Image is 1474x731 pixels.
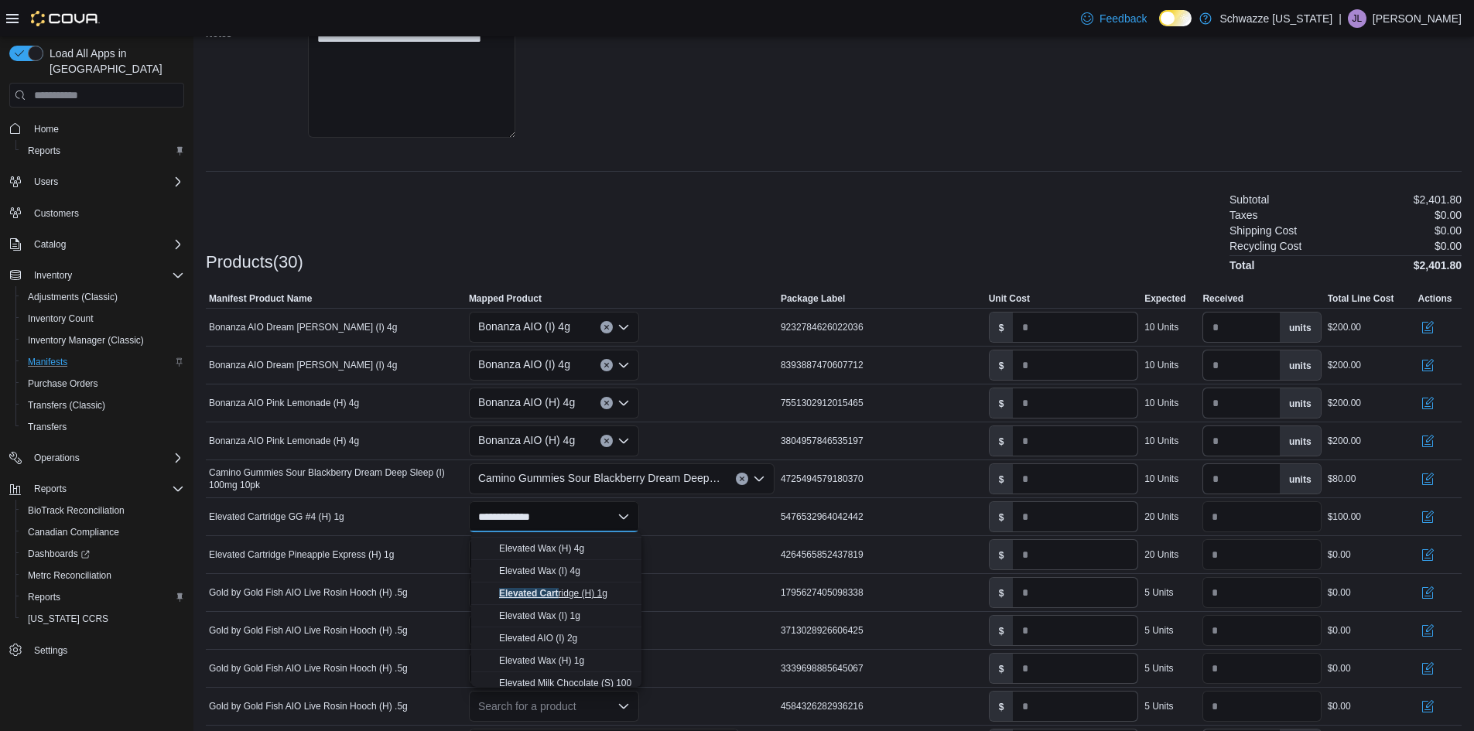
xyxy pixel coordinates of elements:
[1229,193,1269,206] h6: Subtotal
[471,538,641,560] button: Elevated Wax (H) 4g
[781,548,864,561] span: 4264565852437819
[1159,26,1160,27] span: Dark Mode
[28,334,144,347] span: Inventory Manager (Classic)
[1435,240,1462,252] p: $0.00
[617,359,630,371] button: Open list of options
[28,640,184,660] span: Settings
[15,286,190,308] button: Adjustments (Classic)
[1328,359,1361,371] div: $200.00
[34,644,67,657] span: Settings
[781,359,864,371] span: 8393887470607712
[22,142,67,160] a: Reports
[28,118,184,138] span: Home
[22,396,111,415] a: Transfers (Classic)
[1144,586,1173,599] div: 5 Units
[478,393,575,412] span: Bonanza AIO (H) 4g
[1280,313,1321,342] label: units
[1144,624,1173,637] div: 5 Units
[28,173,184,191] span: Users
[209,700,408,712] span: Gold by Gold Fish AIO Live Rosin Hooch (H) .5g
[1328,292,1394,305] span: Total Line Cost
[1328,321,1361,333] div: $200.00
[34,123,59,135] span: Home
[28,235,72,254] button: Catalog
[15,140,190,162] button: Reports
[28,266,184,285] span: Inventory
[15,586,190,608] button: Reports
[499,633,577,644] span: Elevated AIO (I) 2g
[209,292,312,305] span: Manifest Product Name
[990,388,1014,418] label: $
[1373,9,1462,28] p: [PERSON_NAME]
[28,641,74,660] a: Settings
[22,610,184,628] span: Washington CCRS
[22,418,184,436] span: Transfers
[22,523,125,541] a: Canadian Compliance
[28,480,73,498] button: Reports
[781,624,864,637] span: 3713028926606425
[31,11,100,26] img: Cova
[1328,473,1356,485] div: $80.00
[22,142,184,160] span: Reports
[1414,259,1462,272] h4: $2,401.80
[499,655,584,666] span: Elevated Wax (H) 1g
[22,545,96,563] a: Dashboards
[1348,9,1366,28] div: Justin Lovely
[1202,292,1243,305] span: Received
[600,359,613,371] button: Clear input
[499,678,667,688] span: Elevated Milk Chocolate (S) 100mg 10pk
[1328,624,1351,637] div: $0.00
[22,396,184,415] span: Transfers (Classic)
[1328,511,1361,523] div: $100.00
[1144,435,1178,447] div: 10 Units
[1144,700,1173,712] div: 5 Units
[22,566,118,585] a: Metrc Reconciliation
[1280,388,1321,418] label: units
[781,435,864,447] span: 3804957846535197
[206,253,303,272] h3: Products(30)
[617,321,630,333] button: Open list of options
[617,511,630,523] button: Close list of options
[28,204,85,223] a: Customers
[1280,464,1321,494] label: units
[22,353,74,371] a: Manifests
[990,578,1014,607] label: $
[34,269,72,282] span: Inventory
[1229,240,1301,252] h6: Recycling Cost
[3,447,190,469] button: Operations
[15,351,190,373] button: Manifests
[22,566,184,585] span: Metrc Reconciliation
[209,624,408,637] span: Gold by Gold Fish AIO Live Rosin Hooch (H) .5g
[3,117,190,139] button: Home
[1144,473,1178,485] div: 10 Units
[28,377,98,390] span: Purchase Orders
[15,373,190,395] button: Purchase Orders
[28,266,78,285] button: Inventory
[1144,511,1178,523] div: 20 Units
[600,435,613,447] button: Clear input
[1144,548,1178,561] div: 20 Units
[1414,193,1462,206] p: $2,401.80
[471,672,641,695] button: Elevated Milk Chocolate (S) 100mg 10pk
[28,526,119,538] span: Canadian Compliance
[1144,359,1178,371] div: 10 Units
[28,120,65,138] a: Home
[990,426,1014,456] label: $
[499,588,607,599] span: ridge (H) 1g
[499,543,584,554] span: Elevated Wax (H) 4g
[1435,224,1462,237] p: $0.00
[781,292,845,305] span: Package Label
[1229,209,1258,221] h6: Taxes
[499,610,580,621] span: Elevated Wax (I) 1g
[22,501,184,520] span: BioTrack Reconciliation
[22,374,104,393] a: Purchase Orders
[22,288,124,306] a: Adjustments (Classic)
[1328,397,1361,409] div: $200.00
[989,292,1030,305] span: Unit Cost
[28,504,125,517] span: BioTrack Reconciliation
[781,473,864,485] span: 4725494579180370
[990,692,1014,721] label: $
[990,616,1014,645] label: $
[28,548,90,560] span: Dashboards
[617,397,630,409] button: Open list of options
